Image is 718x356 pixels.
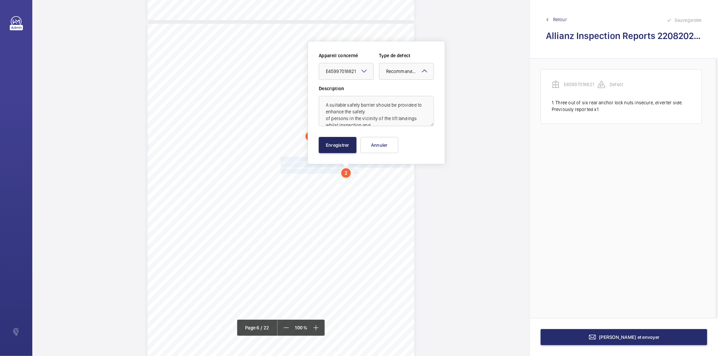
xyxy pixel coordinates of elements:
div: 1. Three out of six rear anchor lock nuts insecure, diverter side. Previously reported x1 [552,99,691,113]
span: satisfactorily completed.) [193,175,243,179]
span: Supplementary test(s) required to support the [193,98,284,102]
span: SHURGARD UK LNS HOLDINGS LTD [244,218,299,221]
span: Regular Thorough Examination [179,62,241,67]
span: Office: [STREET_ADDRESS]. Allianz plc, [STREET_ADDRESS], Allianz plc trading as Allianz is regulated [179,15,295,18]
span: considered as being safe to operate. (On the basis of a visual thorough examination of the equipm... [179,272,341,275]
label: Appareil concerné [319,52,374,59]
span: Side 2 of 2 [179,68,199,72]
span: FARNBOROUGH [244,226,269,230]
span: of persons in the vicinity of the lift landings whilst inspection and [281,163,408,167]
div: 2 [341,168,351,178]
span: (If blank, refer to the location details) [179,205,238,208]
span: Lift Report [179,38,205,43]
span: Subject to the satisfactory completion of any remedial action to defects noted on this report, wh... [179,268,429,271]
a: Retour [546,16,702,23]
span: Lifting Operations & Lifting Equipment Regulation 1998 [179,50,289,55]
span: actions stipulated should be suitably and [193,169,273,173]
span: l. [186,83,189,87]
span: Previously reported x1. [281,180,326,185]
span: rectification. [193,142,217,146]
span: [STREET_ADDRESS][PERSON_NAME] [244,222,302,226]
span: 3. [181,98,185,102]
span: Auto dialler tested, very quiet. Recommend increasing the volume. [281,175,412,179]
h2: Allianz Inspection Reports 22082025.pdf [546,30,702,42]
span: Other parts. [193,83,216,87]
div: 1 [306,132,315,141]
span: This report shall not be reproduced without the approval of Allianz Engineering and the Client fo... [207,280,398,284]
span: Three out of six rear anchor lock nuts insecure, diverter side. [281,130,399,135]
span: Subject to the satisfactory completion of any remedial action to defects noted on this report, wh... [179,250,429,254]
span: A suitable safety barrier should be provided to enhance the safety [281,157,410,162]
button: Enregistrer [319,137,356,153]
span: Regular Thorough Examination [179,263,231,267]
p: E45997018821 [564,81,597,88]
label: Description [319,85,434,92]
span: Retour [553,16,567,23]
span: (Issues relating to health and safety. Any [193,163,272,167]
span: GU14 8JE [244,231,259,235]
span: Safe Working Load. [193,190,231,194]
span: 4. [181,130,185,135]
span: [PERSON_NAME][EMAIL_ADDRESS][DOMAIN_NAME]. For all other enquiries please contact our support tea... [182,3,404,6]
span: test(s) should be completed. [193,121,249,126]
span: 6. [181,190,185,194]
span: Provision & Use of Work Equipment Regulations 1998 [179,56,285,61]
span: Other defects [193,130,219,135]
span: 100 % [292,325,310,330]
span: Report No. [294,68,316,72]
span: thorough examination. [193,104,238,108]
span: None [281,83,292,87]
span: Previously reported x1. [281,136,326,140]
span: 2000 kg [281,190,297,194]
span: E45997018821 [326,69,356,74]
span: considered as having been installed correctly, and is safe to operate. (On the basis of a visual ... [179,254,391,258]
span: Recommandation [386,68,423,74]
span: Identification of any other parts that require [193,136,279,140]
span: Examination carried out on behalf of: [179,218,238,221]
label: Type de defect [379,52,434,59]
span: 4081 [182,7,190,11]
span: Particulars of any test(s), reason for the [193,109,270,114]
button: [PERSON_NAME] et envoyer [541,329,707,345]
span: Observations and Recommendations [193,157,266,162]
button: Annuler [361,137,398,153]
span: 5. [181,157,185,162]
span: [PERSON_NAME] et envoyer [599,334,660,340]
p: Defect [610,81,643,88]
div: Sauvegardée [666,16,702,24]
span: None [281,98,292,102]
span: First Thorough Examination [179,246,226,250]
span: Allianz Engineering Inspection Services Ltd, [STREET_ADDRESS]. Allianz Engineering Inspection Ser... [179,12,380,14]
span: maintenance work is being undertaken. [281,169,360,173]
div: Page 6 / 22 [237,320,277,336]
span: The above items were seen at: [179,200,227,204]
span: requirement and the period within which the [193,115,282,119]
